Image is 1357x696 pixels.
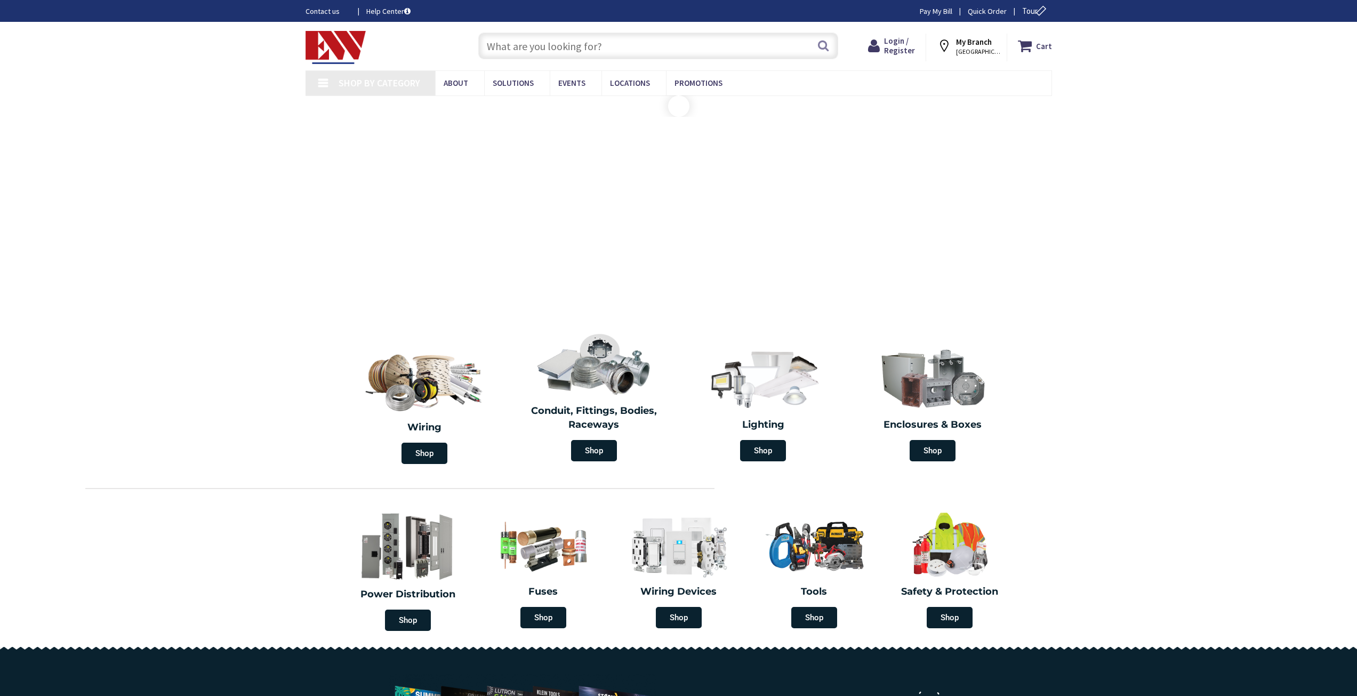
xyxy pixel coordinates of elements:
input: What are you looking for? [478,33,838,59]
span: Shop [402,443,447,464]
strong: My Branch [956,37,992,47]
a: Fuses Shop [478,505,608,634]
a: Tools Shop [749,505,879,634]
h2: Wiring [346,421,504,435]
span: Tour [1022,6,1049,16]
span: Shop [385,610,431,631]
span: Shop [910,440,955,461]
a: Safety & Protection Shop [885,505,1015,634]
span: Shop [571,440,617,461]
a: Contact us [306,6,349,17]
a: Enclosures & Boxes Shop [850,341,1015,467]
a: Login / Register [868,36,915,55]
span: Locations [610,78,650,88]
span: Promotions [675,78,722,88]
span: Login / Register [884,36,915,55]
span: Shop [656,607,702,628]
div: My Branch [GEOGRAPHIC_DATA], [GEOGRAPHIC_DATA] [937,36,997,55]
h2: Tools [754,585,874,599]
h2: Power Distribution [346,588,470,602]
span: Shop By Category [339,77,420,89]
strong: Cart [1036,36,1052,55]
span: About [444,78,468,88]
h2: Wiring Devices [619,585,738,599]
a: Power Distribution Shop [340,505,476,636]
a: Conduit, Fittings, Bodies, Raceways Shop [512,327,676,467]
h2: Safety & Protection [890,585,1009,599]
h2: Fuses [484,585,603,599]
a: Help Center [366,6,411,17]
a: Lighting Shop [681,341,846,467]
span: [GEOGRAPHIC_DATA], [GEOGRAPHIC_DATA] [956,47,1001,56]
a: Wiring Devices Shop [614,505,744,634]
span: Solutions [493,78,534,88]
a: Pay My Bill [920,6,952,17]
a: Quick Order [968,6,1007,17]
a: Cart [1018,36,1052,55]
span: Shop [740,440,786,461]
span: Shop [791,607,837,628]
span: Shop [927,607,973,628]
a: Wiring Shop [340,341,510,469]
span: Events [558,78,585,88]
h2: Lighting [687,418,840,432]
h2: Enclosures & Boxes [856,418,1009,432]
h2: Conduit, Fittings, Bodies, Raceways [517,404,671,431]
img: Electrical Wholesalers, Inc. [306,31,366,64]
span: Shop [520,607,566,628]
